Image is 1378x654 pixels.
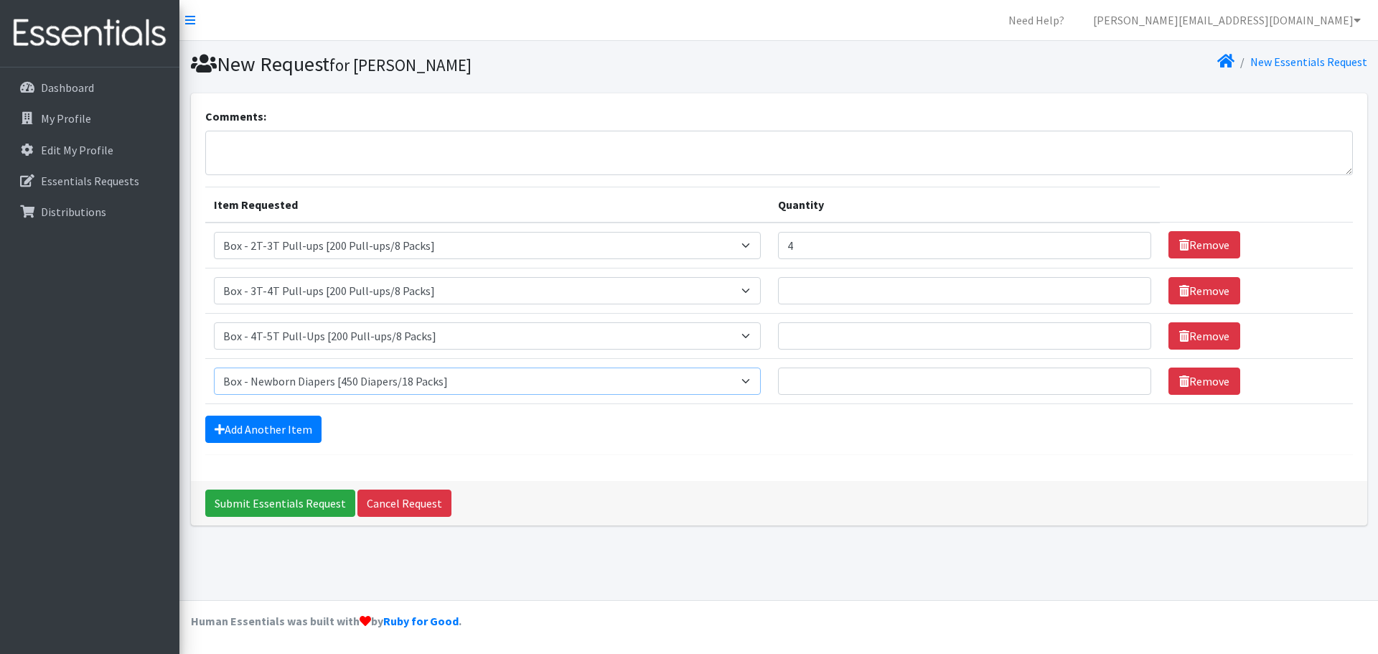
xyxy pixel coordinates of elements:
small: for [PERSON_NAME] [329,55,472,75]
input: Submit Essentials Request [205,490,355,517]
a: Edit My Profile [6,136,174,164]
p: Distributions [41,205,106,219]
strong: Human Essentials was built with by . [191,614,461,628]
th: Quantity [769,187,1160,223]
a: Cancel Request [357,490,451,517]
a: Remove [1168,231,1240,258]
p: Essentials Requests [41,174,139,188]
th: Item Requested [205,187,770,223]
a: New Essentials Request [1250,55,1367,69]
p: My Profile [41,111,91,126]
a: Essentials Requests [6,167,174,195]
a: My Profile [6,104,174,133]
a: Add Another Item [205,416,322,443]
a: Dashboard [6,73,174,102]
a: Remove [1168,322,1240,350]
p: Dashboard [41,80,94,95]
label: Comments: [205,108,266,125]
h1: New Request [191,52,774,77]
a: Distributions [6,197,174,226]
p: Edit My Profile [41,143,113,157]
img: HumanEssentials [6,9,174,57]
a: Need Help? [997,6,1076,34]
a: Ruby for Good [383,614,459,628]
a: [PERSON_NAME][EMAIL_ADDRESS][DOMAIN_NAME] [1082,6,1372,34]
a: Remove [1168,368,1240,395]
a: Remove [1168,277,1240,304]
